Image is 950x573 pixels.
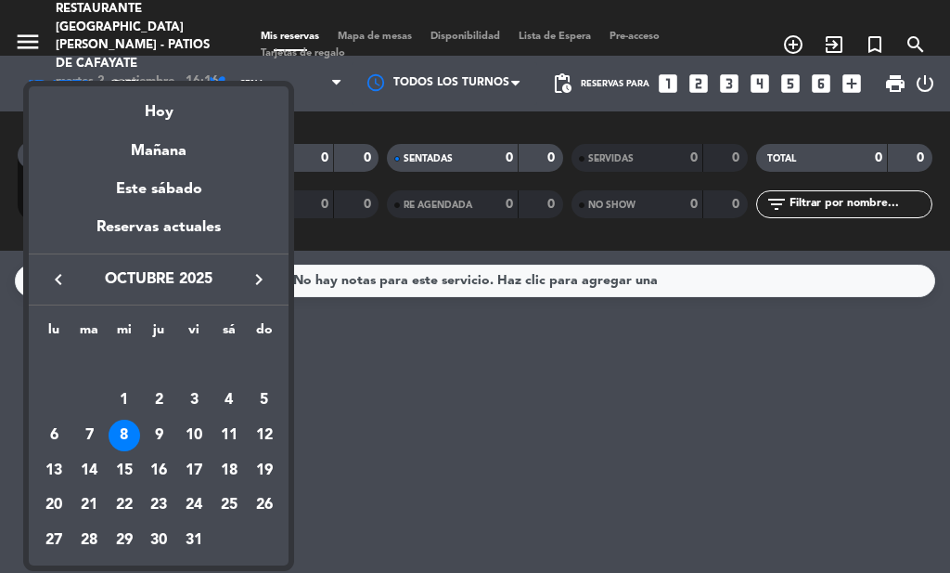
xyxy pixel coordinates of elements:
[143,420,174,451] div: 9
[143,384,174,416] div: 2
[212,319,247,348] th: sábado
[38,420,70,451] div: 6
[249,455,280,487] div: 19
[107,418,142,453] td: 8 de octubre de 2025
[213,384,245,416] div: 4
[71,453,107,488] td: 14 de octubre de 2025
[249,384,280,416] div: 5
[212,488,247,524] td: 25 de octubre de 2025
[29,215,289,254] div: Reservas actuales
[176,453,212,488] td: 17 de octubre de 2025
[71,319,107,348] th: martes
[109,384,140,416] div: 1
[107,384,142,419] td: 1 de octubre de 2025
[247,453,282,488] td: 19 de octubre de 2025
[36,348,281,384] td: OCT.
[38,490,70,522] div: 20
[36,523,71,558] td: 27 de octubre de 2025
[109,525,140,556] div: 29
[142,319,177,348] th: jueves
[36,488,71,524] td: 20 de octubre de 2025
[247,384,282,419] td: 5 de octubre de 2025
[47,268,70,291] i: keyboard_arrow_left
[249,490,280,522] div: 26
[75,267,242,292] span: octubre 2025
[213,455,245,487] div: 18
[107,319,142,348] th: miércoles
[212,384,247,419] td: 4 de octubre de 2025
[109,420,140,451] div: 8
[36,453,71,488] td: 13 de octubre de 2025
[29,163,289,215] div: Este sábado
[213,420,245,451] div: 11
[142,418,177,453] td: 9 de octubre de 2025
[29,125,289,163] div: Mañana
[176,488,212,524] td: 24 de octubre de 2025
[38,525,70,556] div: 27
[176,418,212,453] td: 10 de octubre de 2025
[73,490,105,522] div: 21
[178,490,210,522] div: 24
[248,268,270,291] i: keyboard_arrow_right
[142,488,177,524] td: 23 de octubre de 2025
[38,455,70,487] div: 13
[247,319,282,348] th: domingo
[212,453,247,488] td: 18 de octubre de 2025
[73,420,105,451] div: 7
[36,418,71,453] td: 6 de octubre de 2025
[178,384,210,416] div: 3
[109,490,140,522] div: 22
[178,420,210,451] div: 10
[36,319,71,348] th: lunes
[29,86,289,124] div: Hoy
[247,488,282,524] td: 26 de octubre de 2025
[142,453,177,488] td: 16 de octubre de 2025
[143,525,174,556] div: 30
[213,490,245,522] div: 25
[73,455,105,487] div: 14
[178,455,210,487] div: 17
[73,525,105,556] div: 28
[71,488,107,524] td: 21 de octubre de 2025
[242,267,276,292] button: keyboard_arrow_right
[71,523,107,558] td: 28 de octubre de 2025
[107,523,142,558] td: 29 de octubre de 2025
[71,418,107,453] td: 7 de octubre de 2025
[249,420,280,451] div: 12
[142,384,177,419] td: 2 de octubre de 2025
[176,319,212,348] th: viernes
[176,384,212,419] td: 3 de octubre de 2025
[42,267,75,292] button: keyboard_arrow_left
[143,490,174,522] div: 23
[143,455,174,487] div: 16
[247,418,282,453] td: 12 de octubre de 2025
[107,453,142,488] td: 15 de octubre de 2025
[109,455,140,487] div: 15
[107,488,142,524] td: 22 de octubre de 2025
[212,418,247,453] td: 11 de octubre de 2025
[176,523,212,558] td: 31 de octubre de 2025
[142,523,177,558] td: 30 de octubre de 2025
[178,525,210,556] div: 31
